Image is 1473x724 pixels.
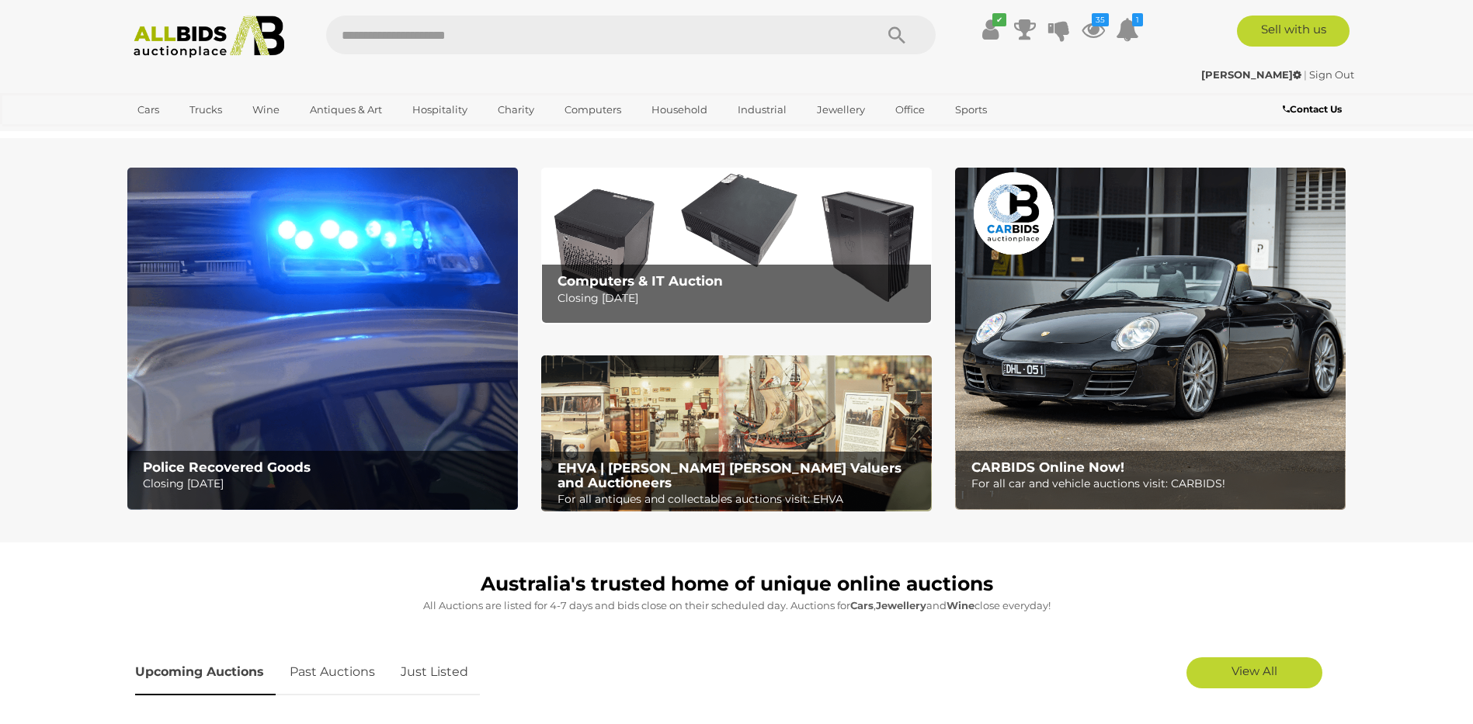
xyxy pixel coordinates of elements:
[135,573,1339,595] h1: Australia's trusted home of unique online auctions
[1309,68,1354,81] a: Sign Out
[1304,68,1307,81] span: |
[558,289,923,308] p: Closing [DATE]
[242,97,290,123] a: Wine
[979,16,1002,43] a: ✔
[278,650,387,695] a: Past Auctions
[541,355,932,512] a: EHVA | Evans Hastings Valuers and Auctioneers EHVA | [PERSON_NAME] [PERSON_NAME] Valuers and Auct...
[1116,16,1139,43] a: 1
[143,474,509,494] p: Closing [DATE]
[541,168,932,324] a: Computers & IT Auction Computers & IT Auction Closing [DATE]
[1283,103,1342,115] b: Contact Us
[127,123,258,148] a: [GEOGRAPHIC_DATA]
[971,459,1124,475] b: CARBIDS Online Now!
[641,97,717,123] a: Household
[558,490,923,509] p: For all antiques and collectables auctions visit: EHVA
[179,97,232,123] a: Trucks
[558,273,723,289] b: Computers & IT Auction
[850,599,874,611] strong: Cars
[1201,68,1304,81] a: [PERSON_NAME]
[1186,657,1322,688] a: View All
[1237,16,1350,47] a: Sell with us
[971,474,1337,494] p: For all car and vehicle auctions visit: CARBIDS!
[876,599,926,611] strong: Jewellery
[1082,16,1105,43] a: 35
[1283,101,1346,118] a: Contact Us
[992,13,1006,26] i: ✔
[955,168,1346,510] img: CARBIDS Online Now!
[135,650,276,695] a: Upcoming Auctions
[541,168,932,324] img: Computers & IT Auction
[945,97,997,123] a: Sports
[143,459,311,475] b: Police Recovered Goods
[127,168,518,510] img: Police Recovered Goods
[402,97,478,123] a: Hospitality
[389,650,480,695] a: Just Listed
[1092,13,1109,26] i: 35
[955,168,1346,510] a: CARBIDS Online Now! CARBIDS Online Now! For all car and vehicle auctions visit: CARBIDS!
[1132,13,1143,26] i: 1
[300,97,392,123] a: Antiques & Art
[558,460,902,490] b: EHVA | [PERSON_NAME] [PERSON_NAME] Valuers and Auctioneers
[488,97,544,123] a: Charity
[728,97,797,123] a: Industrial
[127,97,169,123] a: Cars
[125,16,294,58] img: Allbids.com.au
[127,168,518,510] a: Police Recovered Goods Police Recovered Goods Closing [DATE]
[541,355,932,512] img: EHVA | Evans Hastings Valuers and Auctioneers
[807,97,875,123] a: Jewellery
[1201,68,1301,81] strong: [PERSON_NAME]
[858,16,936,54] button: Search
[1232,663,1277,678] span: View All
[885,97,935,123] a: Office
[135,597,1339,615] p: All Auctions are listed for 4-7 days and bids close on their scheduled day. Auctions for , and cl...
[947,599,974,611] strong: Wine
[554,97,631,123] a: Computers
